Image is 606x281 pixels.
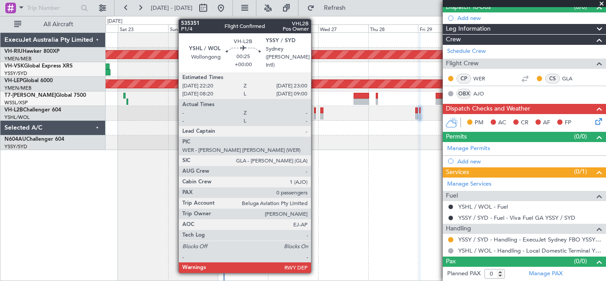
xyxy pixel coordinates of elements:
div: Fri 29 [418,24,468,32]
a: Manage Services [447,180,492,189]
a: YSHL/WOL [4,114,30,121]
div: OBX [456,89,471,99]
div: Add new [457,14,602,22]
div: [DATE] [107,18,122,25]
span: Services [446,167,469,178]
a: GLA [562,75,582,83]
span: Handling [446,224,471,234]
div: Tue 26 [268,24,318,32]
span: Flight Crew [446,59,479,69]
a: VH-LEPGlobal 6000 [4,78,53,83]
span: AF [543,119,550,127]
span: All Aircraft [23,21,94,28]
a: YSSY / SYD - Handling - ExecuJet Sydney FBO YSSY / SYD [458,236,602,243]
a: AJO [473,90,493,98]
span: Crew [446,35,461,45]
a: VH-L2BChallenger 604 [4,107,61,113]
div: Add new [457,158,602,165]
a: N604AUChallenger 604 [4,137,64,142]
div: Unplanned Maint Sydney ([PERSON_NAME] Intl) [218,63,327,76]
span: CR [521,119,528,127]
div: Mon 25 [218,24,268,32]
a: VH-RIUHawker 800XP [4,49,59,54]
span: [DATE] - [DATE] [151,4,193,12]
div: Sat 23 [118,24,168,32]
span: PM [475,119,484,127]
span: VH-RIU [4,49,23,54]
a: Manage PAX [529,269,563,278]
span: VH-VSK [4,63,24,69]
a: YSSY/SYD [4,143,27,150]
span: Refresh [316,5,354,11]
span: (0/0) [574,132,587,141]
a: YSHL / WOL - Fuel [458,203,508,210]
div: CS [545,74,560,83]
a: YSSY / SYD - Fuel - Viva Fuel GA YSSY / SYD [458,214,575,222]
span: (0/1) [574,167,587,176]
div: Sun 24 [168,24,218,32]
span: Dispatch Checks and Weather [446,104,530,114]
span: VH-LEP [4,78,23,83]
a: YMEN/MEB [4,55,31,62]
span: AC [498,119,506,127]
span: Permits [446,132,467,142]
span: Fuel [446,191,458,201]
a: Schedule Crew [447,47,486,56]
a: VH-VSKGlobal Express XRS [4,63,73,69]
a: WER [473,75,493,83]
span: Leg Information [446,24,491,34]
a: YSHL / WOL - Handling - Local Domestic Terminal YSHL / WOL [458,247,602,254]
a: T7-[PERSON_NAME]Global 7500 [4,93,86,98]
a: WSSL/XSP [4,99,28,106]
div: Wed 27 [318,24,368,32]
button: Refresh [303,1,356,15]
span: (0/0) [574,257,587,266]
div: CP [456,74,471,83]
span: Pax [446,257,456,267]
a: Manage Permits [447,144,490,153]
span: Dispatch To-Dos [446,2,491,12]
button: All Aircraft [10,17,96,32]
span: VH-L2B [4,107,23,113]
span: N604AU [4,137,26,142]
a: YSSY/SYD [4,70,27,77]
span: FP [565,119,571,127]
input: Trip Number [27,1,78,15]
a: YMEN/MEB [4,85,31,91]
span: T7-[PERSON_NAME] [4,93,56,98]
div: Thu 28 [368,24,418,32]
label: Planned PAX [447,269,480,278]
